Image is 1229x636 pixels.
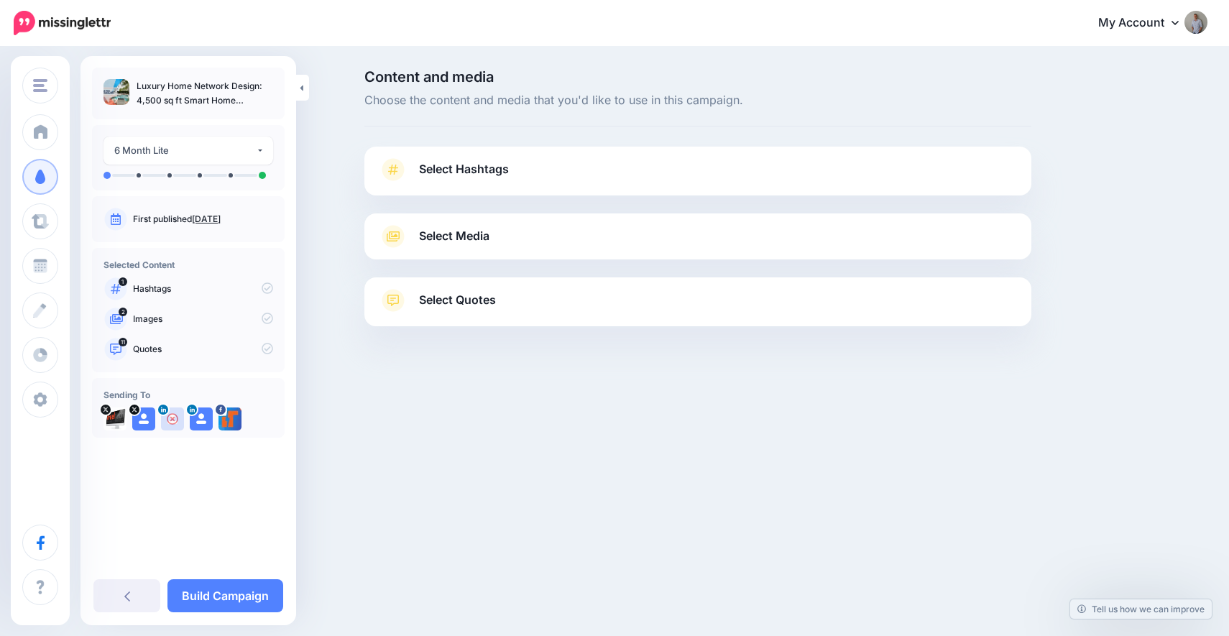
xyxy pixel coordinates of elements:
div: 6 Month Lite [114,142,256,159]
a: Select Hashtags [379,158,1017,195]
img: user_default_image.png [190,407,213,430]
button: 6 Month Lite [103,137,273,165]
span: 2 [119,308,127,316]
p: Images [133,313,273,326]
p: Quotes [133,343,273,356]
span: Select Hashtags [419,160,509,179]
img: Missinglettr [14,11,111,35]
span: 1 [119,277,127,286]
span: Select Media [419,226,489,246]
a: Tell us how we can improve [1070,599,1212,619]
span: Choose the content and media that you'd like to use in this campaign. [364,91,1031,110]
p: First published [133,213,273,226]
p: Hashtags [133,282,273,295]
span: Content and media [364,70,1031,84]
img: 931ab0b3072c3b99b00a0fbbfaeab101-26458.png [103,407,126,430]
img: 4590bc1efdd4500c4c520370329d320e_thumb.jpg [103,79,129,105]
a: [DATE] [192,213,221,224]
span: Select Quotes [419,290,496,310]
img: menu.png [33,79,47,92]
img: user_default_image.png [161,407,184,430]
span: 11 [119,338,127,346]
a: My Account [1084,6,1207,41]
img: 428652482_854377056700987_8639726828542345580_n-bsa146612.jpg [218,407,241,430]
h4: Sending To [103,390,273,400]
img: user_default_image.png [132,407,155,430]
a: Select Quotes [379,289,1017,326]
p: Luxury Home Network Design: 4,500 sq ft Smart Home Integration Case Study [137,79,273,108]
a: Select Media [379,225,1017,248]
h4: Selected Content [103,259,273,270]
